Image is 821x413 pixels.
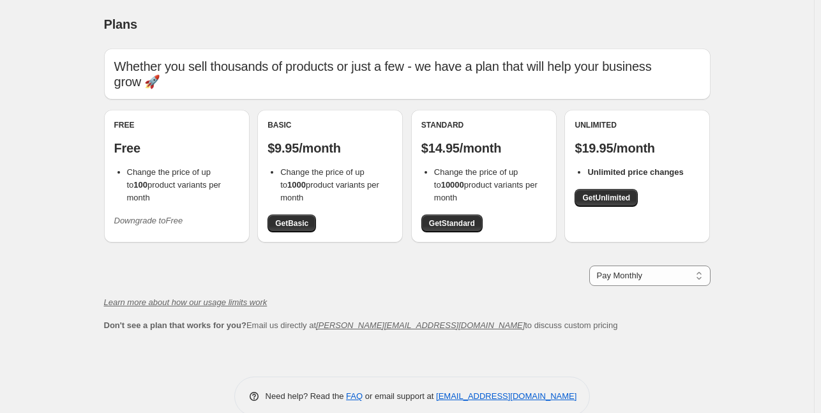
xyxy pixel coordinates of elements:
[441,180,464,190] b: 10000
[114,59,700,89] p: Whether you sell thousands of products or just a few - we have a plan that will help your busines...
[127,167,221,202] span: Change the price of up to product variants per month
[575,140,700,156] p: $19.95/month
[107,211,191,231] button: Downgrade toFree
[587,167,683,177] b: Unlimited price changes
[267,140,393,156] p: $9.95/month
[104,17,137,31] span: Plans
[575,120,700,130] div: Unlimited
[421,214,483,232] a: GetStandard
[280,167,379,202] span: Change the price of up to product variants per month
[114,140,239,156] p: Free
[104,320,246,330] b: Don't see a plan that works for you?
[114,120,239,130] div: Free
[267,120,393,130] div: Basic
[114,216,183,225] i: Downgrade to Free
[287,180,306,190] b: 1000
[267,214,316,232] a: GetBasic
[582,193,630,203] span: Get Unlimited
[575,189,638,207] a: GetUnlimited
[434,167,538,202] span: Change the price of up to product variants per month
[421,120,546,130] div: Standard
[421,140,546,156] p: $14.95/month
[436,391,576,401] a: [EMAIL_ADDRESS][DOMAIN_NAME]
[316,320,525,330] a: [PERSON_NAME][EMAIL_ADDRESS][DOMAIN_NAME]
[133,180,147,190] b: 100
[363,391,436,401] span: or email support at
[104,297,267,307] a: Learn more about how our usage limits work
[266,391,347,401] span: Need help? Read the
[346,391,363,401] a: FAQ
[104,320,618,330] span: Email us directly at to discuss custom pricing
[429,218,475,229] span: Get Standard
[275,218,308,229] span: Get Basic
